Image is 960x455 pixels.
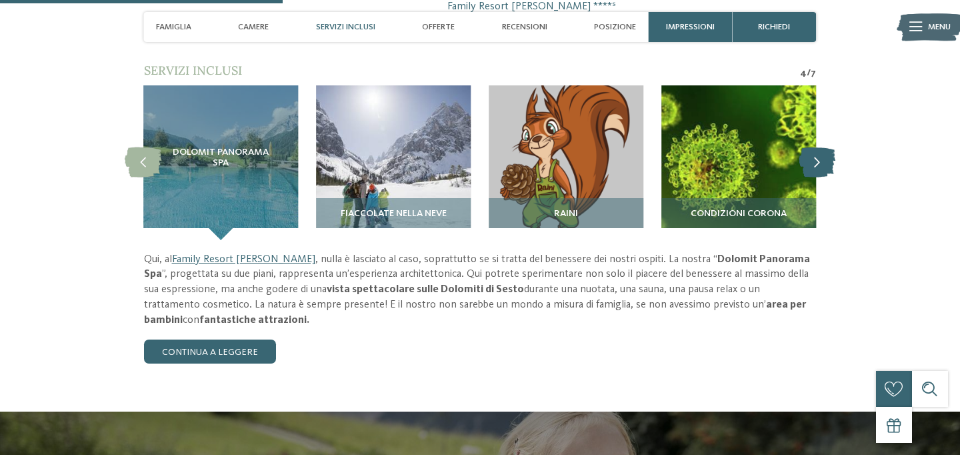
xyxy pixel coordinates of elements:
[594,22,636,32] span: Posizione
[807,66,811,79] span: /
[144,300,806,326] strong: area per bambini
[422,22,455,32] span: Offerte
[327,284,524,295] strong: vista spettacolare sulle Dolomiti di Sesto
[144,252,817,328] p: Qui, al , nulla è lasciato al caso, soprattutto se si tratta del benessere dei nostri ospiti. La ...
[489,85,643,240] img: Il nostro family hotel a Sesto, il vostro rifugio sulle Dolomiti.
[661,85,816,240] img: Il nostro family hotel a Sesto, il vostro rifugio sulle Dolomiti.
[800,66,807,79] span: 4
[666,22,715,32] span: Impressioni
[199,315,309,326] strong: fantastiche attrazioni.
[144,63,242,78] span: Servizi inclusi
[316,22,375,32] span: Servizi inclusi
[156,22,191,32] span: Famiglia
[316,85,471,240] img: Il nostro family hotel a Sesto, il vostro rifugio sulle Dolomiti.
[172,254,315,265] a: Family Resort [PERSON_NAME]
[554,209,578,219] span: RAINI
[341,209,447,219] span: Fiaccolate nella neve
[502,22,547,32] span: Recensioni
[144,340,276,364] a: continua a leggere
[758,22,790,32] span: richiedi
[168,147,275,169] span: Dolomit Panorama SPA
[238,22,269,32] span: Camere
[811,66,816,79] span: 7
[691,209,787,219] span: Condizioni Corona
